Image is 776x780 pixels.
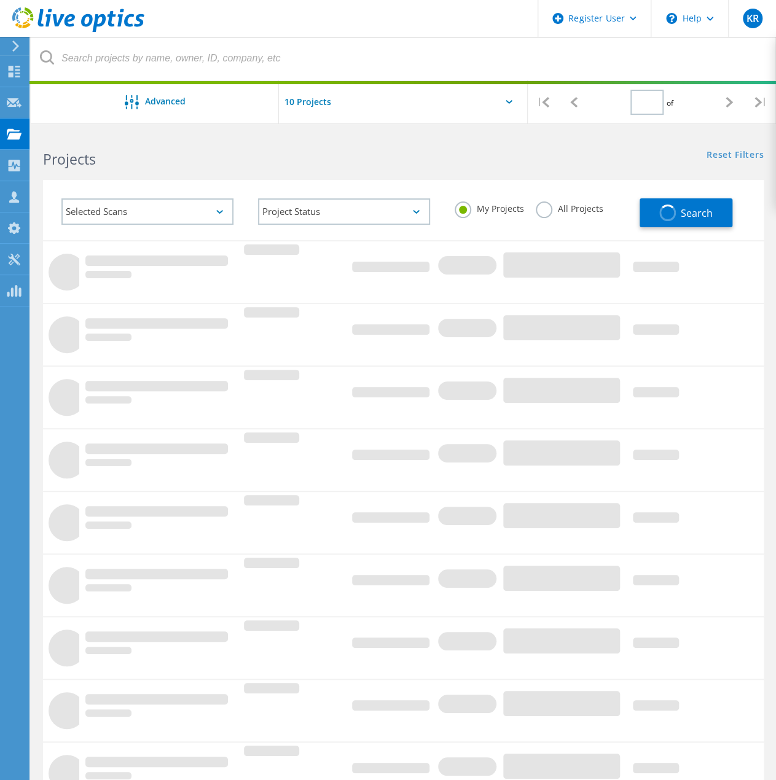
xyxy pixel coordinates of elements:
span: of [667,98,673,108]
a: Live Optics Dashboard [12,26,144,34]
div: Project Status [258,198,430,225]
span: KR [746,14,758,23]
span: Search [681,206,713,220]
span: Advanced [145,97,186,106]
svg: \n [666,13,677,24]
div: | [528,80,559,124]
b: Projects [43,149,96,169]
label: My Projects [455,201,523,213]
div: Selected Scans [61,198,233,225]
button: Search [640,198,732,227]
label: All Projects [536,201,603,213]
div: | [745,80,776,124]
a: Reset Filters [707,150,764,161]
